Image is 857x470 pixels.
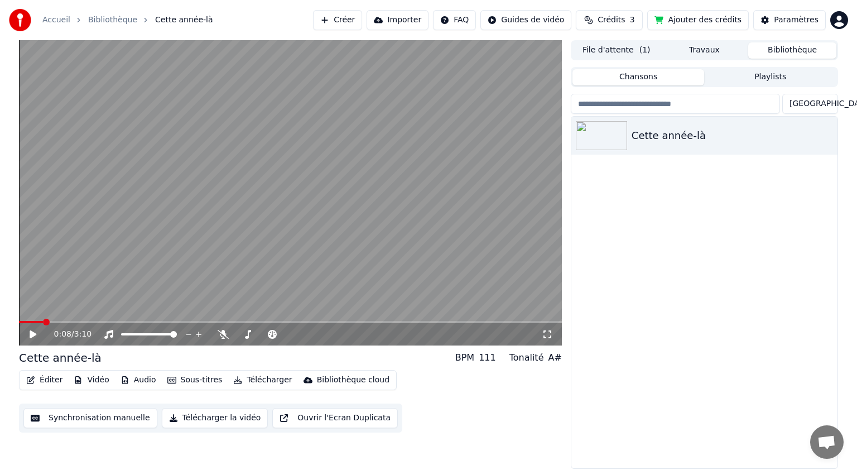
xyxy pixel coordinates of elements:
[42,15,213,26] nav: breadcrumb
[313,10,362,30] button: Créer
[163,372,227,388] button: Sous-titres
[576,10,643,30] button: Crédits3
[632,128,833,143] div: Cette année-là
[509,351,544,365] div: Tonalité
[22,372,67,388] button: Éditer
[9,9,31,31] img: youka
[74,329,92,340] span: 3:10
[572,42,661,59] button: File d'attente
[661,42,749,59] button: Travaux
[367,10,428,30] button: Importer
[229,372,296,388] button: Télécharger
[479,351,496,365] div: 111
[630,15,635,26] span: 3
[155,15,213,26] span: Cette année-là
[116,372,161,388] button: Audio
[54,329,81,340] div: /
[455,351,474,365] div: BPM
[317,375,389,386] div: Bibliothèque cloud
[639,45,651,56] span: ( 1 )
[42,15,70,26] a: Accueil
[272,408,398,428] button: Ouvrir l'Ecran Duplicata
[433,10,476,30] button: FAQ
[774,15,819,26] div: Paramètres
[88,15,137,26] a: Bibliothèque
[647,10,749,30] button: Ajouter des crédits
[162,408,268,428] button: Télécharger la vidéo
[810,425,844,459] div: Ouvrir le chat
[748,42,836,59] button: Bibliothèque
[54,329,71,340] span: 0:08
[753,10,826,30] button: Paramètres
[69,372,113,388] button: Vidéo
[548,351,561,365] div: A#
[19,350,102,366] div: Cette année-là
[23,408,157,428] button: Synchronisation manuelle
[704,69,836,85] button: Playlists
[480,10,571,30] button: Guides de vidéo
[572,69,705,85] button: Chansons
[598,15,625,26] span: Crédits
